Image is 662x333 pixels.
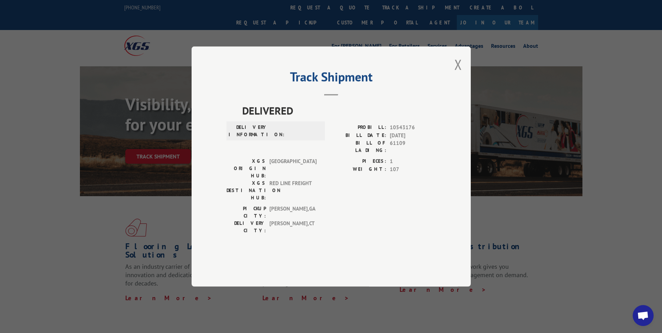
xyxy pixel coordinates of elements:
button: Close modal [454,55,462,74]
label: BILL DATE: [331,132,386,140]
label: PICKUP CITY: [226,205,266,220]
h2: Track Shipment [226,72,436,85]
span: 61109 [390,139,436,154]
span: RED LINE FREIGHT [269,179,317,201]
span: DELIVERED [242,103,436,118]
span: [DATE] [390,132,436,140]
label: WEIGHT: [331,165,386,173]
span: 10543176 [390,124,436,132]
label: XGS ORIGIN HUB: [226,157,266,179]
span: 107 [390,165,436,173]
span: [PERSON_NAME] , GA [269,205,317,220]
div: Open chat [633,305,654,326]
label: BILL OF LADING: [331,139,386,154]
label: DELIVERY CITY: [226,220,266,234]
span: [PERSON_NAME] , CT [269,220,317,234]
label: PIECES: [331,157,386,165]
label: PROBILL: [331,124,386,132]
label: DELIVERY INFORMATION: [229,124,268,138]
label: XGS DESTINATION HUB: [226,179,266,201]
span: [GEOGRAPHIC_DATA] [269,157,317,179]
span: 1 [390,157,436,165]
